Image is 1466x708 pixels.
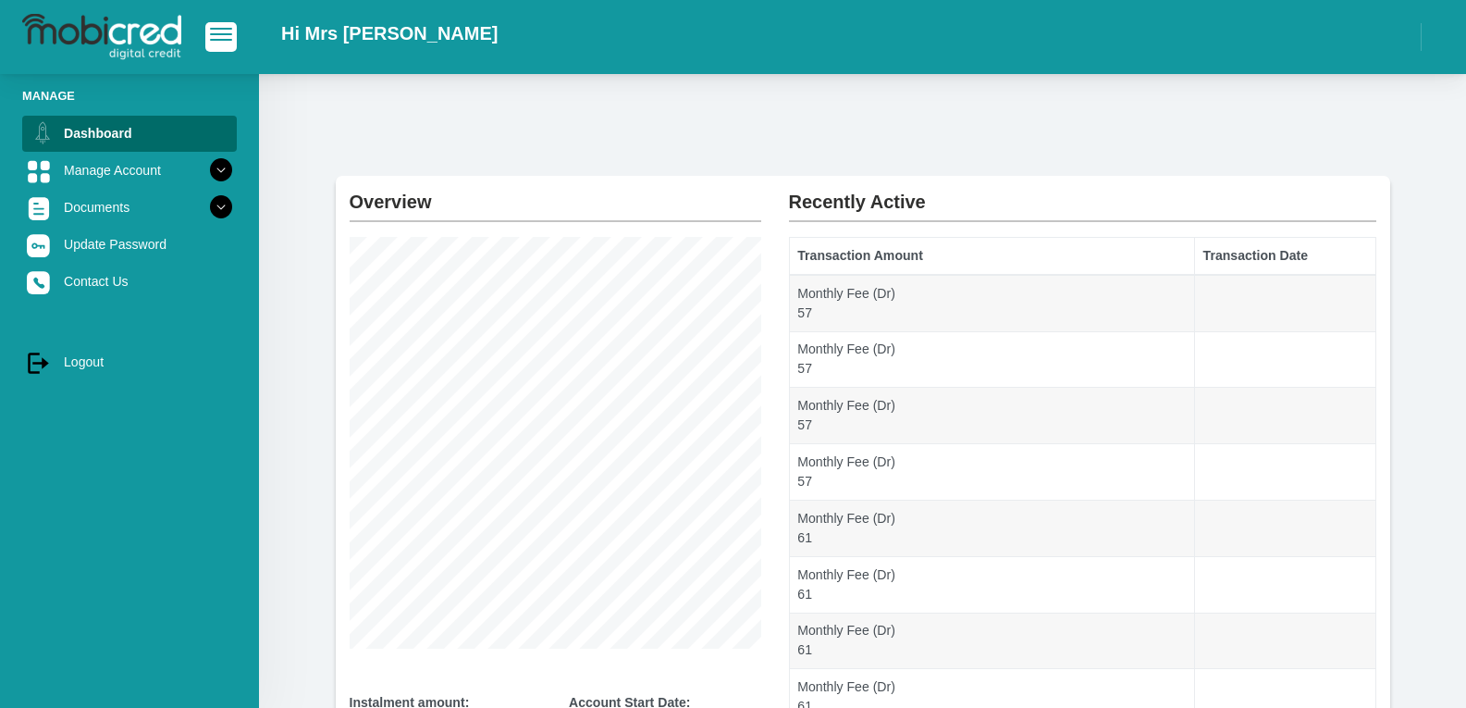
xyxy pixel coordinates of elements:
[789,388,1194,444] td: Monthly Fee (Dr) 57
[22,14,181,60] img: logo-mobicred.svg
[22,227,237,262] a: Update Password
[22,344,237,379] a: Logout
[22,116,237,151] a: Dashboard
[22,87,237,105] li: Manage
[22,190,237,225] a: Documents
[350,176,761,213] h2: Overview
[281,22,498,44] h2: Hi Mrs [PERSON_NAME]
[789,238,1194,275] th: Transaction Amount
[789,176,1376,213] h2: Recently Active
[789,613,1194,669] td: Monthly Fee (Dr) 61
[1194,238,1375,275] th: Transaction Date
[789,500,1194,556] td: Monthly Fee (Dr) 61
[789,331,1194,388] td: Monthly Fee (Dr) 57
[789,556,1194,613] td: Monthly Fee (Dr) 61
[22,264,237,299] a: Contact Us
[789,444,1194,501] td: Monthly Fee (Dr) 57
[22,153,237,188] a: Manage Account
[789,275,1194,331] td: Monthly Fee (Dr) 57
